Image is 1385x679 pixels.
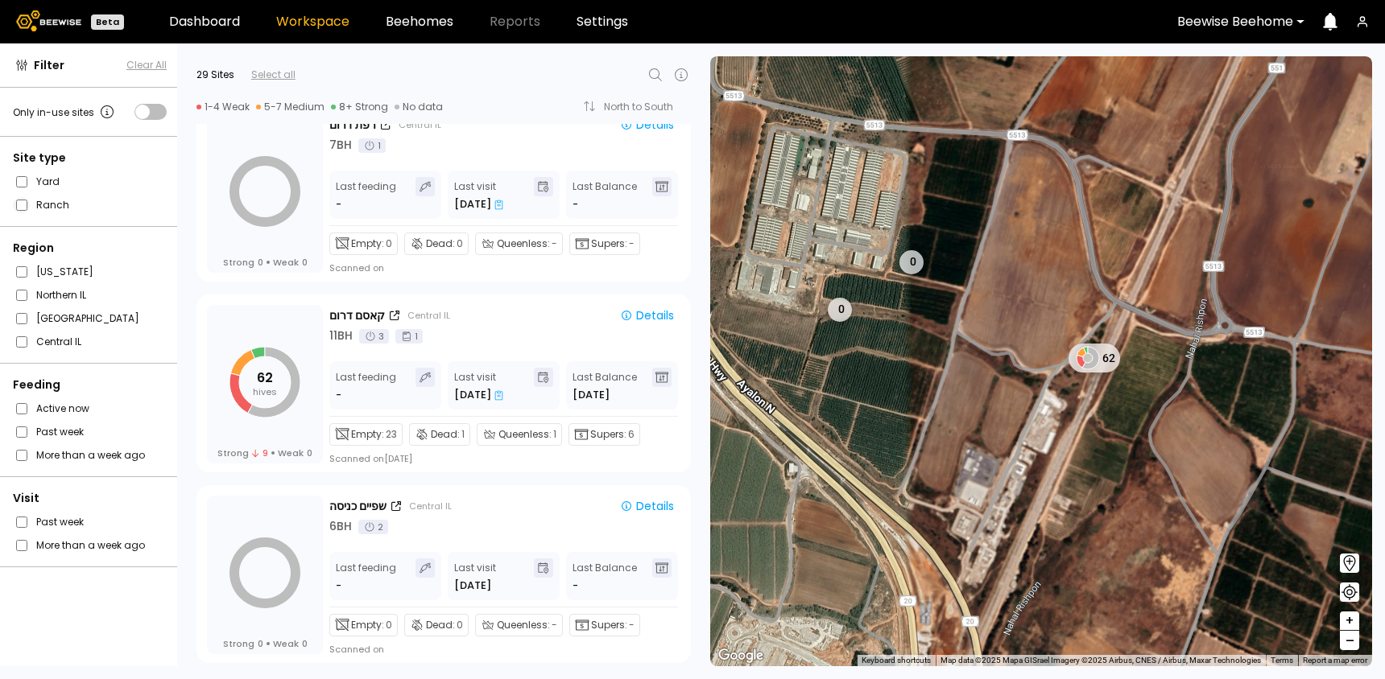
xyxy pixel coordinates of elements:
[404,233,469,255] div: Dead:
[620,308,674,323] div: Details
[36,537,145,553] label: More than a week ago
[569,614,640,636] div: Supers:
[386,427,397,442] span: 23
[329,498,387,515] div: שפיים כניסה
[1303,656,1367,665] a: Report a map error
[13,150,167,167] div: Site type
[251,68,296,82] div: Select all
[331,101,388,113] div: 8+ Strong
[604,102,684,112] div: North to South
[1340,611,1359,631] button: +
[126,58,167,72] button: Clear All
[457,618,463,632] span: 0
[302,638,308,649] span: 0
[329,614,398,636] div: Empty:
[223,257,308,268] div: Strong Weak
[36,446,145,463] label: More than a week ago
[577,15,628,28] a: Settings
[276,15,349,28] a: Workspace
[568,423,640,446] div: Supers:
[461,427,465,442] span: 1
[258,638,263,649] span: 0
[196,68,234,82] div: 29 Sites
[336,177,396,212] div: Last feeding
[620,117,674,132] div: Details
[490,15,540,28] span: Reports
[258,257,263,268] span: 0
[13,490,167,507] div: Visit
[13,377,167,393] div: Feeding
[552,618,557,632] span: -
[407,309,450,322] div: Central IL
[336,558,396,594] div: Last feeding
[454,368,503,403] div: Last visit
[223,638,308,649] div: Strong Weak
[169,15,240,28] a: Dashboard
[552,237,557,251] span: -
[573,368,637,403] div: Last Balance
[1346,631,1354,651] span: –
[454,177,503,212] div: Last visit
[91,14,124,30] div: Beta
[36,263,93,280] label: [US_STATE]
[573,177,637,212] div: Last Balance
[614,497,680,515] button: Details
[386,237,392,251] span: 0
[302,257,308,268] span: 0
[862,655,931,666] button: Keyboard shortcuts
[409,500,452,512] div: Central IL
[336,387,343,403] div: -
[620,499,674,513] div: Details
[454,578,491,594] div: [DATE]
[628,427,635,442] span: 6
[36,310,139,327] label: [GEOGRAPHIC_DATA]
[307,447,312,459] span: 0
[395,329,423,344] div: 1
[941,656,1261,665] span: Map data ©2025 Mapa GISrael Imagery ©2025 Airbus, CNES / Airbus, Maxar Technologies
[329,307,385,324] div: קאסם דרום
[358,520,388,534] div: 2
[573,578,578,594] span: -
[457,237,463,251] span: 0
[386,15,453,28] a: Beehomes
[573,387,610,403] span: [DATE]
[329,452,412,465] div: Scanned on [DATE]
[13,102,117,121] div: Only in-use sites
[714,645,767,666] a: Open this area in Google Maps (opens a new window)
[395,101,443,113] div: No data
[629,237,635,251] span: -
[475,233,563,255] div: Queenless:
[828,298,852,322] div: 0
[404,614,469,636] div: Dead:
[1345,611,1354,631] span: +
[454,387,503,403] div: [DATE]
[329,327,353,344] div: 11 BH
[336,368,396,403] div: Last feeding
[217,447,312,459] div: Strong Weak
[329,423,403,446] div: Empty:
[329,261,384,274] div: Scanned on
[16,10,81,31] img: Beewise logo
[256,101,325,113] div: 5-7 Medium
[36,423,84,440] label: Past week
[36,333,81,350] label: Central IL
[629,618,635,632] span: -
[36,513,84,530] label: Past week
[553,427,556,442] span: 1
[359,329,389,344] div: 3
[569,233,640,255] div: Supers:
[714,645,767,666] img: Google
[1271,656,1293,665] a: Terms (opens in new tab)
[614,116,680,134] button: Details
[36,286,86,303] label: Northern IL
[253,385,277,398] tspan: hives
[1069,344,1120,372] div: 62
[336,578,343,594] div: -
[409,423,470,446] div: Dead:
[329,137,352,154] div: 7 BH
[34,57,64,74] span: Filter
[252,447,267,459] span: 9
[386,618,392,632] span: 0
[36,196,69,213] label: Ranch
[454,196,503,212] div: [DATE]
